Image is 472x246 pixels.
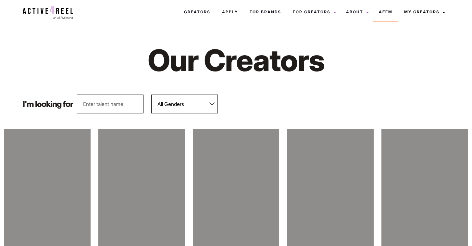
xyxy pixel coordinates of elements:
[216,3,244,21] a: Apply
[23,6,73,19] img: a4r-logo.svg
[113,42,359,79] h1: Our Creators
[244,3,287,21] a: For Brands
[77,95,143,113] input: Enter talent name
[373,3,398,21] a: AEFM
[340,3,373,21] a: About
[287,3,340,21] a: For Creators
[178,3,216,21] a: Creators
[398,3,449,21] a: My Creators
[23,100,73,108] p: I'm looking for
